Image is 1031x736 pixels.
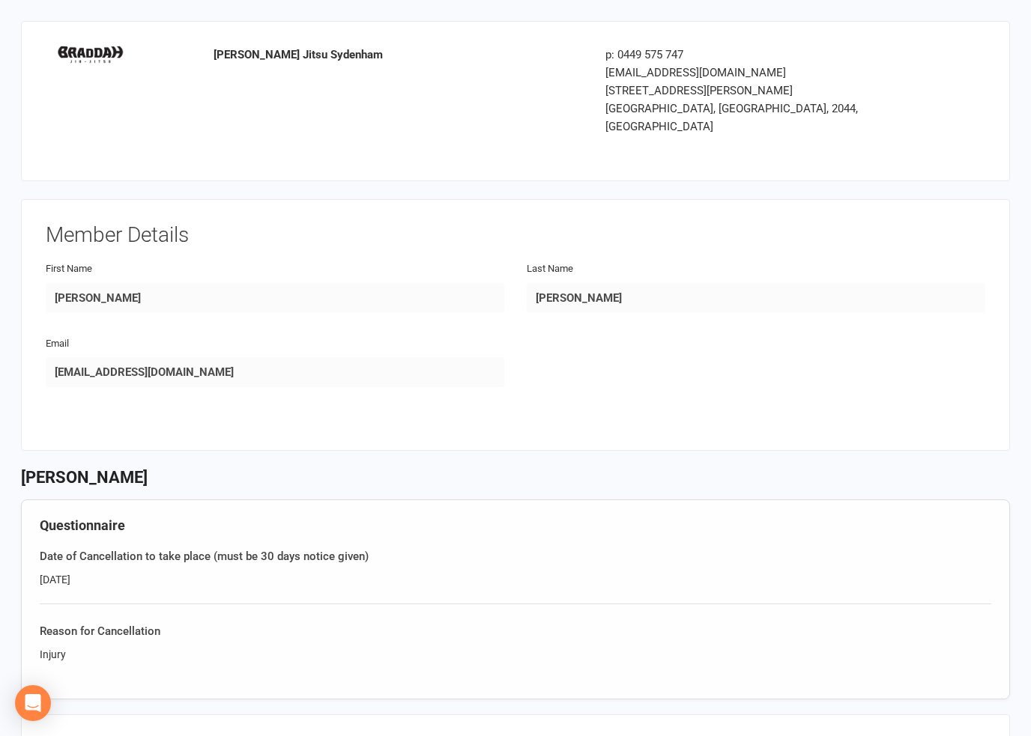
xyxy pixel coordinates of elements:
strong: [PERSON_NAME] Jitsu Sydenham [214,48,383,61]
div: [GEOGRAPHIC_DATA], [GEOGRAPHIC_DATA], 2044, [GEOGRAPHIC_DATA] [605,100,896,136]
div: Date of Cancellation to take place (must be 30 days notice given) [40,547,991,565]
img: 084f50a7-da8c-45ac-9c99-3a60d69d4d85.png [57,46,124,64]
div: [STREET_ADDRESS][PERSON_NAME] [605,82,896,100]
div: [DATE] [40,571,991,588]
div: Open Intercom Messenger [15,685,51,721]
h4: Questionnaire [40,518,991,533]
label: Email [46,336,69,352]
label: Last Name [527,261,573,277]
div: Reason for Cancellation [40,622,991,640]
h3: Member Details [46,224,985,247]
div: Injury [40,646,991,663]
h3: [PERSON_NAME] [21,469,1010,487]
label: First Name [46,261,92,277]
div: [EMAIL_ADDRESS][DOMAIN_NAME] [605,64,896,82]
div: p: 0449 575 747 [605,46,896,64]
